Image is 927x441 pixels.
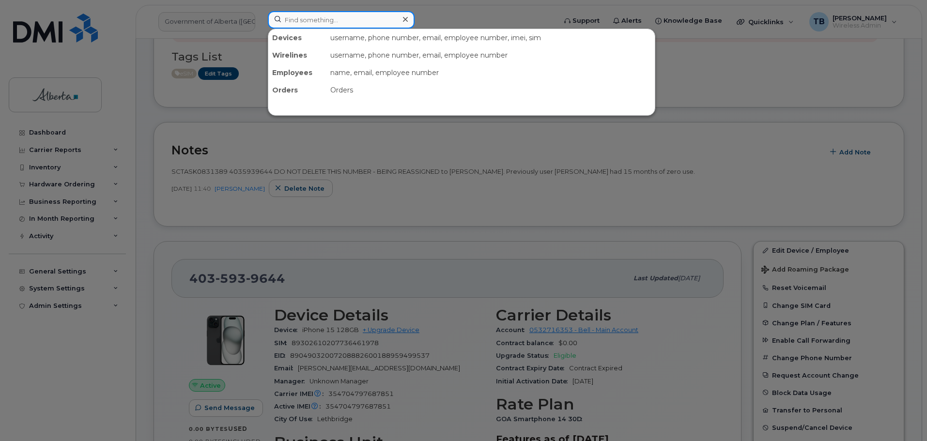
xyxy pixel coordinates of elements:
div: Employees [268,64,326,81]
div: name, email, employee number [326,64,655,81]
input: Find something... [268,11,415,29]
div: Orders [326,81,655,99]
div: username, phone number, email, employee number [326,46,655,64]
div: Wirelines [268,46,326,64]
div: Orders [268,81,326,99]
div: Devices [268,29,326,46]
div: username, phone number, email, employee number, imei, sim [326,29,655,46]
